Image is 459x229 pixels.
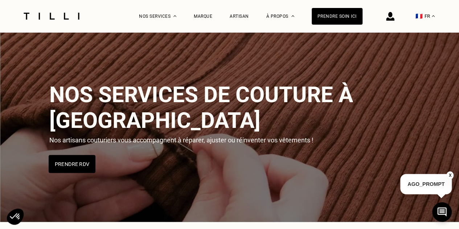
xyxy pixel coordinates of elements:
p: AGO_PROMPT [400,174,452,194]
img: menu déroulant [432,15,435,17]
a: Artisan [230,14,249,19]
p: Nos artisans couturiers vous accompagnent à réparer, ajuster ou réinventer vos vêtements ! [49,136,318,144]
img: Logo du service de couturière Tilli [21,13,82,20]
a: Prendre soin ici [312,8,362,25]
button: Prendre RDV [49,155,95,173]
img: Menu déroulant à propos [291,15,294,17]
span: Nos services de couture à [GEOGRAPHIC_DATA] [49,82,353,133]
span: 🇫🇷 [415,13,423,20]
button: X [446,171,454,179]
a: Marque [194,14,212,19]
img: Menu déroulant [173,15,176,17]
img: icône connexion [386,12,394,21]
